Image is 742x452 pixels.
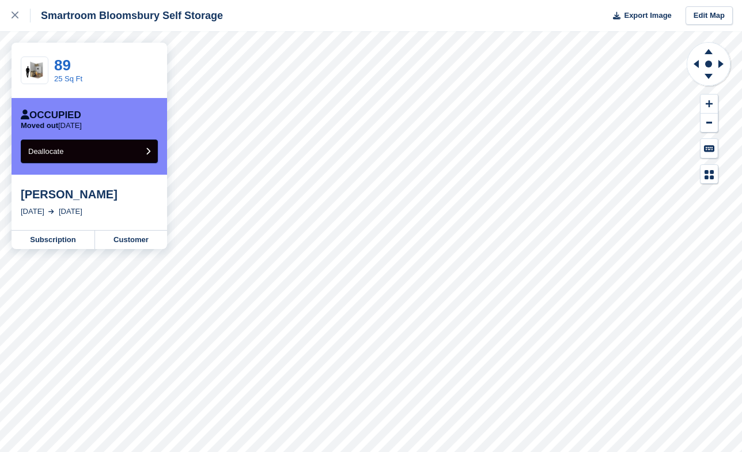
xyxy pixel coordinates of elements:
div: [PERSON_NAME] [21,187,158,201]
img: 25-sqft-unit.jpg [21,61,48,81]
div: [DATE] [59,206,82,217]
div: Occupied [21,110,81,121]
div: [DATE] [21,206,44,217]
a: 89 [54,56,71,74]
button: Export Image [606,6,672,25]
span: Deallocate [28,147,63,156]
a: Subscription [12,231,95,249]
button: Zoom Out [701,114,718,133]
a: 25 Sq Ft [54,74,82,83]
button: Zoom In [701,95,718,114]
img: arrow-right-light-icn-cde0832a797a2874e46488d9cf13f60e5c3a73dbe684e267c42b8395dfbc2abf.svg [48,209,54,214]
a: Edit Map [686,6,733,25]
div: Smartroom Bloomsbury Self Storage [31,9,223,22]
span: Moved out [21,121,58,130]
button: Deallocate [21,140,158,163]
button: Keyboard Shortcuts [701,139,718,158]
button: Map Legend [701,165,718,184]
span: Export Image [624,10,671,21]
a: Customer [95,231,167,249]
p: [DATE] [21,121,82,130]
